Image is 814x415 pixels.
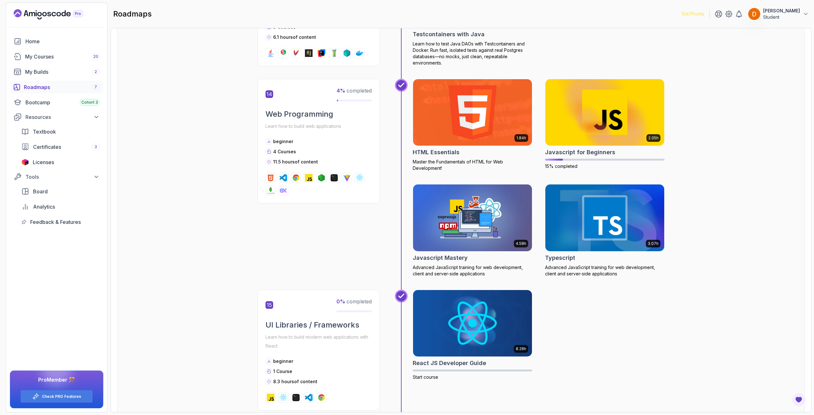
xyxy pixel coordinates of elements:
span: Analytics [33,203,55,211]
h2: Testcontainers with Java [413,30,485,39]
a: licenses [17,156,103,169]
span: completed [337,87,372,94]
p: Advanced JavaScript training for web development, client and server-side applications [545,264,665,277]
a: builds [10,66,103,78]
p: Master the Fundamentals of HTML for Web Development! [413,159,532,171]
p: Learn how to build modern web applications with React [266,333,372,350]
p: Advanced JavaScript training for web development, client and server-side applications [413,264,532,277]
a: analytics [17,200,103,213]
img: junit logo [279,49,287,57]
h2: UI Libraries / Frameworks [266,320,372,330]
img: maven logo [292,49,300,57]
div: Tools [25,173,100,181]
a: Check PRO Features [42,394,81,399]
span: Start course [413,374,438,380]
div: Resources [25,113,100,121]
div: My Courses [25,53,100,60]
h2: Typescript [545,253,575,262]
img: vite logo [343,174,351,182]
div: Bootcamp [25,99,100,106]
button: Tools [10,171,103,183]
span: 7 [94,85,97,90]
a: bootcamp [10,96,103,109]
span: completed [336,298,372,305]
p: 4.58h [516,241,526,246]
img: Typescript card [545,184,664,251]
img: Javascript Mastery card [413,184,532,251]
a: certificates [17,141,103,153]
img: mongodb logo [267,187,274,194]
div: Roadmaps [24,83,100,91]
img: HTML Essentials card [410,77,535,147]
img: java logo [267,49,274,57]
p: 1.84h [516,135,526,141]
p: beginner [273,358,293,364]
img: assertj logo [305,49,313,57]
a: roadmaps [10,81,103,93]
span: 0 % [336,298,345,305]
a: board [17,185,103,198]
p: 6.1 hours of content [273,34,316,40]
img: intellij logo [318,49,325,57]
img: exppressjs logo [279,187,287,194]
img: vscode logo [305,394,313,401]
button: Check PRO Features [20,390,93,403]
p: Student [763,14,800,20]
span: Licenses [33,158,54,166]
span: 4 Courses [273,149,296,154]
button: Open Feedback Button [791,392,806,407]
img: React JS Developer Guide card [413,290,532,357]
span: 14 [266,90,273,98]
span: 3 [94,144,97,149]
span: 1 Course [273,369,292,374]
img: mockito logo [330,49,338,57]
p: Learn how to test Java DAOs with Testcontainers and Docker. Run fast, isolated tests against real... [413,41,532,66]
a: Landing page [14,9,98,19]
span: 15% completed [545,163,577,169]
p: 8.28h [516,346,526,351]
img: terminal logo [292,394,300,401]
img: javascript logo [267,394,274,401]
button: Resources [10,111,103,123]
img: javascript logo [305,174,313,182]
h2: Web Programming [266,109,372,119]
img: react logo [279,394,287,401]
img: nodejs logo [318,174,325,182]
img: vscode logo [279,174,287,182]
span: 15 [266,301,273,309]
a: HTML Essentials card1.84hHTML EssentialsMaster the Fundamentals of HTML for Web Development! [413,79,532,172]
a: textbook [17,125,103,138]
span: Certificates [33,143,61,151]
div: My Builds [25,68,100,76]
p: 1047 Points [681,11,704,17]
a: React JS Developer Guide card8.28hReact JS Developer GuideStart course [413,290,532,381]
h2: roadmaps [113,9,152,19]
p: 2.05h [648,135,659,141]
img: chrome logo [318,394,325,401]
p: beginner [273,138,293,145]
img: jetbrains icon [21,159,29,165]
img: terminal logo [330,174,338,182]
span: 4 % [337,87,345,94]
a: Javascript for Beginners card2.05hJavascript for Beginners15% completed [545,79,665,170]
p: [PERSON_NAME] [763,8,800,14]
img: html logo [267,174,274,182]
span: Cohort 3 [81,100,98,105]
div: Home [25,38,100,45]
h2: React JS Developer Guide [413,359,486,368]
span: Feedback & Features [30,218,81,226]
p: Learn how to build web applications [266,122,372,131]
h2: HTML Essentials [413,148,459,157]
a: courses [10,50,103,63]
h2: Javascript for Beginners [545,148,615,157]
h2: Javascript Mastery [413,253,468,262]
p: 3.07h [648,241,659,246]
img: docker logo [356,49,363,57]
img: testcontainers logo [343,49,351,57]
a: Typescript card3.07hTypescriptAdvanced JavaScript training for web development, client and server... [545,184,665,277]
p: 8.3 hours of content [273,378,317,385]
span: Textbook [33,128,56,135]
a: feedback [17,216,103,228]
a: Javascript Mastery card4.58hJavascript MasteryAdvanced JavaScript training for web development, c... [413,184,532,277]
span: 2 [94,69,97,74]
